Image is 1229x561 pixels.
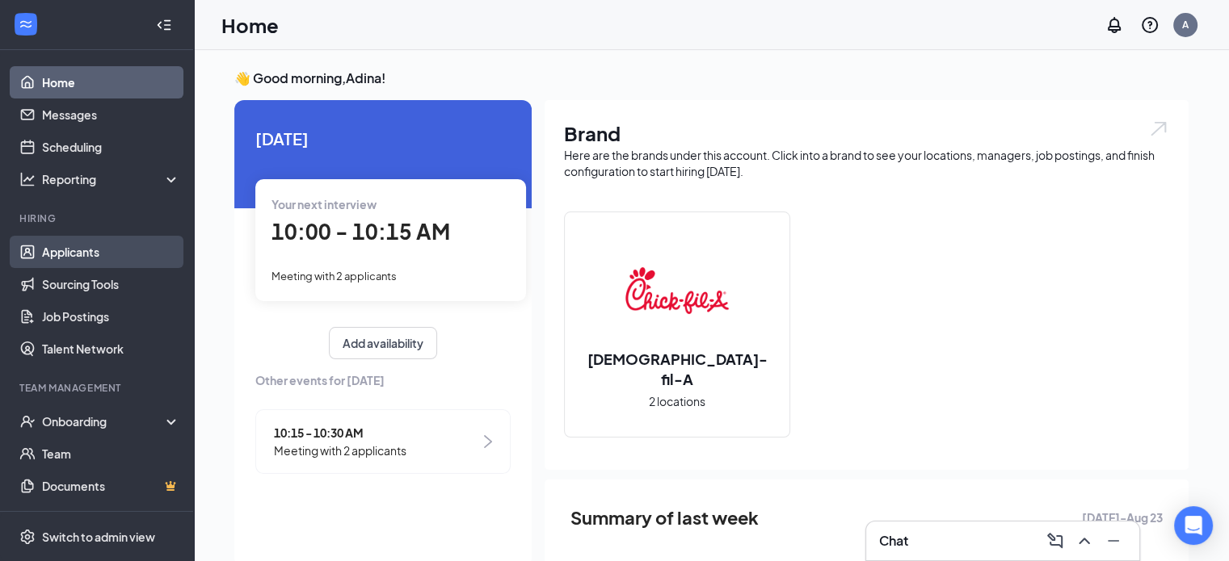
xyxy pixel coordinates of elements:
[271,270,397,283] span: Meeting with 2 applicants
[19,171,36,187] svg: Analysis
[274,424,406,442] span: 10:15 - 10:30 AM
[879,532,908,550] h3: Chat
[234,69,1189,87] h3: 👋 Good morning, Adina !
[1140,15,1160,35] svg: QuestionInfo
[329,327,437,359] button: Add availability
[565,349,789,389] h2: [DEMOGRAPHIC_DATA]-fil-A
[42,98,180,131] a: Messages
[1071,528,1097,554] button: ChevronUp
[42,300,180,333] a: Job Postings
[221,11,279,39] h1: Home
[19,529,36,545] svg: Settings
[570,504,759,532] span: Summary of last week
[271,218,450,245] span: 10:00 - 10:15 AM
[271,197,377,211] span: Your next interview
[255,371,511,389] span: Other events for [DATE]
[1046,531,1065,551] svg: ComposeMessage
[1148,119,1169,138] img: open.6027fd2a22e1237b5b06.svg
[42,268,180,300] a: Sourcing Tools
[42,413,166,429] div: Onboarding
[1174,506,1213,545] div: Open Intercom Messenger
[42,437,180,470] a: Team
[274,442,406,459] span: Meeting with 2 applicants
[649,392,705,410] span: 2 locations
[42,131,180,163] a: Scheduling
[42,529,155,545] div: Switch to admin view
[1075,531,1094,551] svg: ChevronUp
[42,333,180,365] a: Talent Network
[42,502,180,534] a: SurveysCrown
[42,171,181,187] div: Reporting
[19,413,36,429] svg: UserCheck
[625,239,729,342] img: Chick-fil-A
[42,236,180,268] a: Applicants
[1104,531,1123,551] svg: Minimize
[156,17,172,33] svg: Collapse
[1042,528,1068,554] button: ComposeMessage
[1082,509,1163,526] span: [DATE] - Aug 23
[1101,528,1126,554] button: Minimize
[19,211,177,225] div: Hiring
[255,126,511,151] span: [DATE]
[1105,15,1124,35] svg: Notifications
[1182,18,1189,31] div: A
[18,16,34,32] svg: WorkstreamLogo
[42,470,180,502] a: DocumentsCrown
[19,381,177,395] div: Team Management
[564,147,1169,179] div: Here are the brands under this account. Click into a brand to see your locations, managers, job p...
[42,66,180,98] a: Home
[564,119,1169,147] h1: Brand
